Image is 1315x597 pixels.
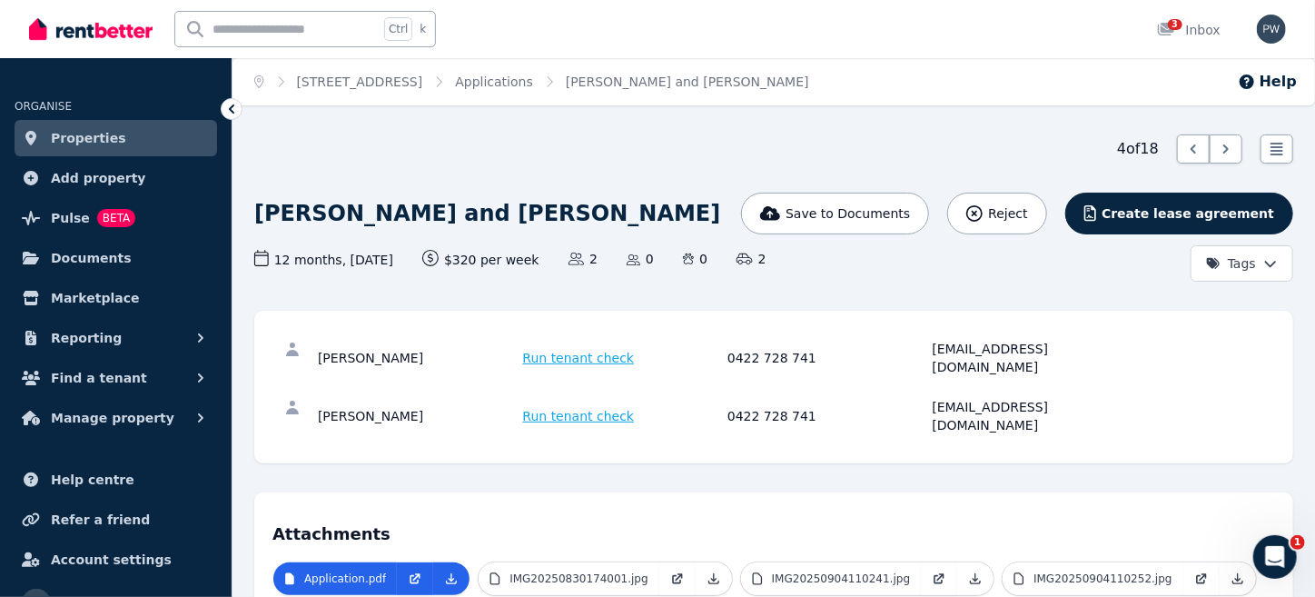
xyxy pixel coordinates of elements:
span: ORGANISE [15,100,72,113]
button: Manage property [15,400,217,436]
button: Create lease agreement [1065,193,1293,234]
img: Paul Williams [1257,15,1286,44]
span: [PERSON_NAME] and [PERSON_NAME] [566,73,809,91]
h1: [PERSON_NAME] and [PERSON_NAME] [254,199,720,228]
a: Account settings [15,542,217,578]
span: 2 [569,250,598,268]
a: Open in new Tab [1183,562,1220,595]
div: [EMAIL_ADDRESS][DOMAIN_NAME] [933,398,1132,434]
span: 2 [737,250,766,268]
div: 0422 728 741 [727,398,927,434]
span: 0 [683,250,707,268]
a: Documents [15,240,217,276]
a: IMG20250904110241.jpg [741,562,921,595]
nav: Breadcrumb [232,58,831,105]
span: Pulse [51,207,90,229]
button: Save to Documents [741,193,930,234]
span: Run tenant check [523,407,635,425]
span: Manage property [51,407,174,429]
span: Run tenant check [523,349,635,367]
span: Save to Documents [786,204,910,223]
a: Refer a friend [15,502,217,538]
a: Open in new Tab [659,562,696,595]
a: Download Attachment [1220,562,1256,595]
a: Download Attachment [696,562,732,595]
span: Tags [1206,254,1256,273]
p: Application.pdf [304,572,386,586]
span: Ctrl [384,17,412,41]
span: Properties [51,127,126,149]
span: Documents [51,247,132,269]
p: IMG20250904110252.jpg [1033,572,1172,586]
button: Reject [947,193,1046,234]
p: IMG20250904110241.jpg [772,572,910,586]
a: IMG20250830174001.jpg [479,562,658,595]
a: Marketplace [15,280,217,316]
a: Download Attachment [433,562,470,595]
span: Add property [51,167,146,189]
span: Marketplace [51,287,139,309]
span: Reject [988,204,1027,223]
a: [STREET_ADDRESS] [297,75,423,89]
button: Help [1238,71,1297,93]
span: Help centre [51,469,134,491]
span: BETA [97,209,135,227]
span: $320 per week [422,250,539,269]
a: Properties [15,120,217,156]
span: 4 of 18 [1117,138,1159,160]
span: 3 [1168,19,1182,30]
iframe: Intercom live chat [1253,535,1297,579]
a: PulseBETA [15,200,217,236]
span: Find a tenant [51,367,147,389]
div: [PERSON_NAME] [318,398,518,434]
p: IMG20250830174001.jpg [509,572,648,586]
a: Applications [455,75,533,89]
button: Find a tenant [15,360,217,396]
a: Open in new Tab [921,562,957,595]
span: k [420,22,426,36]
span: Account settings [51,549,172,571]
span: Refer a friend [51,509,150,531]
button: Reporting [15,320,217,356]
div: [PERSON_NAME] [318,340,518,376]
a: Application.pdf [273,562,397,595]
h4: Attachments [272,511,1275,547]
span: 12 months , [DATE] [254,250,393,269]
div: 0422 728 741 [727,340,927,376]
div: [EMAIL_ADDRESS][DOMAIN_NAME] [933,340,1132,376]
a: IMG20250904110252.jpg [1003,562,1182,595]
img: RentBetter [29,15,153,43]
span: Create lease agreement [1102,204,1274,223]
a: Add property [15,160,217,196]
span: 1 [1290,535,1305,550]
a: Download Attachment [957,562,994,595]
button: Tags [1191,245,1293,282]
a: Help centre [15,462,217,498]
span: 0 [627,250,654,268]
span: Reporting [51,327,122,349]
a: Open in new Tab [397,562,433,595]
div: Inbox [1157,21,1221,39]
